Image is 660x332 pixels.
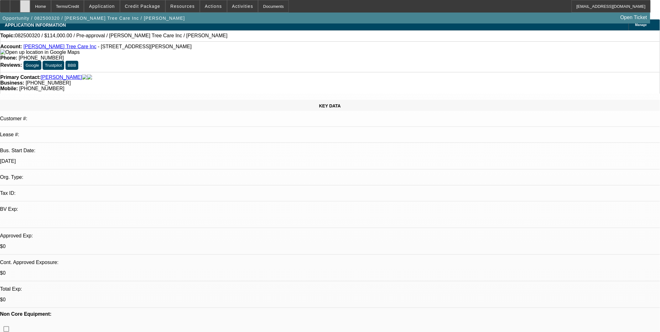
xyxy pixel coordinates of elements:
[618,12,650,23] a: Open Ticket
[120,0,165,12] button: Credit Package
[0,86,18,91] strong: Mobile:
[15,33,228,39] span: 082500320 / $114,000.00 / Pre-approval / [PERSON_NAME] Tree Care Inc / [PERSON_NAME]
[0,49,80,55] a: View Google Maps
[87,75,92,80] img: linkedin-icon.png
[232,4,253,9] span: Activities
[319,103,341,108] span: KEY DATA
[84,0,119,12] button: Application
[41,75,82,80] a: [PERSON_NAME]
[0,55,17,60] strong: Phone:
[26,80,71,86] span: [PHONE_NUMBER]
[0,33,15,39] strong: Topic:
[89,4,115,9] span: Application
[43,61,64,70] button: Trustpilot
[23,44,96,49] a: [PERSON_NAME] Tree Care Inc
[65,61,78,70] button: BBB
[19,86,64,91] span: [PHONE_NUMBER]
[227,0,258,12] button: Activities
[205,4,222,9] span: Actions
[125,4,160,9] span: Credit Package
[635,23,647,27] span: Manage
[0,44,22,49] strong: Account:
[0,49,80,55] img: Open up location in Google Maps
[200,0,227,12] button: Actions
[98,44,192,49] span: - [STREET_ADDRESS][PERSON_NAME]
[0,62,22,68] strong: Reviews:
[0,80,24,86] strong: Business:
[19,55,64,60] span: [PHONE_NUMBER]
[166,0,200,12] button: Resources
[170,4,195,9] span: Resources
[3,16,185,21] span: Opportunity / 082500320 / [PERSON_NAME] Tree Care Inc / [PERSON_NAME]
[82,75,87,80] img: facebook-icon.png
[23,61,41,70] button: Google
[0,75,41,80] strong: Primary Contact:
